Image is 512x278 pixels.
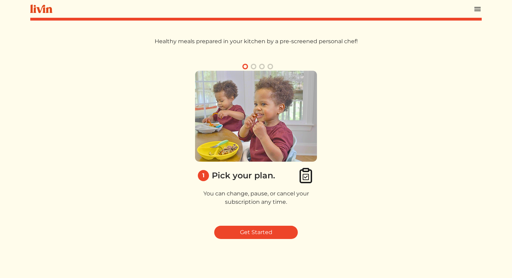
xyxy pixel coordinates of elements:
[195,71,317,162] img: 1_pick_plan-58eb60cc534f7a7539062c92543540e51162102f37796608976bb4e513d204c1.png
[212,169,275,182] div: Pick your plan.
[30,5,52,13] img: livin-logo-a0d97d1a881af30f6274990eb6222085a2533c92bbd1e4f22c21b4f0d0e3210c.svg
[297,167,314,184] img: clipboard_check-4e1afea9aecc1d71a83bd71232cd3fbb8e4b41c90a1eb376bae1e516b9241f3c.svg
[198,170,209,181] div: 1
[473,5,482,13] img: menu_hamburger-cb6d353cf0ecd9f46ceae1c99ecbeb4a00e71ca567a856bd81f57e9d8c17bb26.svg
[195,190,317,206] p: You can change, pause, or cancel your subscription any time.
[214,226,298,239] a: Get Started
[143,37,369,46] p: Healthy meals prepared in your kitchen by a pre-screened personal chef!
